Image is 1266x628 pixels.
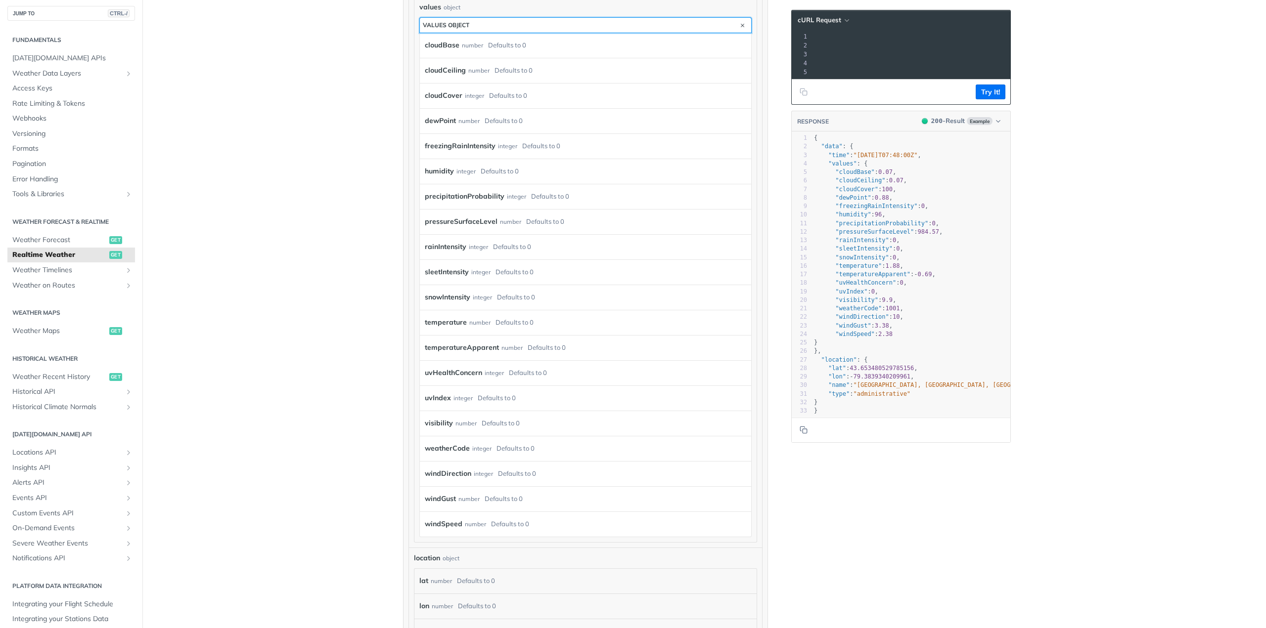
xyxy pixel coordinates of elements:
span: "[DATE]T07:48:00Z" [854,152,918,159]
div: number [455,416,477,430]
div: Defaults to 0 [491,517,529,531]
span: : , [814,279,907,286]
div: Defaults to 0 [493,240,531,254]
label: lat [419,574,428,588]
h2: [DATE][DOMAIN_NAME] API [7,430,135,439]
div: Defaults to 0 [496,265,534,279]
span: Webhooks [12,114,133,124]
span: : , [814,288,878,295]
span: } [814,339,817,346]
span: 0.07 [889,177,904,184]
span: : , [814,262,904,269]
div: Defaults to 0 [481,164,519,178]
div: Defaults to 0 [528,340,566,355]
span: Example [967,117,993,125]
button: cURL Request [794,15,852,25]
label: pressureSurfaceLevel [425,214,497,229]
a: Custom Events APIShow subpages for Custom Events API [7,506,135,521]
div: values object [423,21,469,29]
span: "humidity" [835,211,871,218]
label: temperature [425,315,467,330]
span: Historical API [12,387,122,397]
div: 12 [792,228,807,236]
div: number [468,63,490,78]
div: 24 [792,330,807,338]
span: : , [814,296,896,303]
a: Integrating your Flight Schedule [7,597,135,612]
span: Rate Limiting & Tokens [12,99,133,109]
a: Insights APIShow subpages for Insights API [7,461,135,475]
button: 200200-ResultExample [917,116,1005,126]
span: : , [814,203,928,209]
span: Weather on Routes [12,281,122,291]
span: Weather Data Layers [12,69,122,79]
button: Show subpages for Tools & Libraries [125,190,133,198]
span: [DATE][DOMAIN_NAME] APIs [12,53,133,63]
div: 20 [792,296,807,304]
button: Try It! [976,84,1005,99]
span: 0 [900,279,903,286]
h2: Weather Maps [7,308,135,317]
label: lon [419,599,429,613]
a: Weather Data LayersShow subpages for Weather Data Layers [7,66,135,81]
span: "cloudBase" [835,168,874,175]
label: cloudCover [425,88,462,103]
a: Locations APIShow subpages for Locations API [7,445,135,460]
span: 984.57 [918,228,939,235]
span: "values" [828,160,857,167]
span: - [914,271,917,278]
span: "[GEOGRAPHIC_DATA], [GEOGRAPHIC_DATA], [GEOGRAPHIC_DATA], [GEOGRAPHIC_DATA], [GEOGRAPHIC_DATA]" [854,381,1193,388]
span: 43.653480529785156 [850,365,914,372]
div: object [443,554,459,563]
div: number [462,38,483,52]
h2: Fundamentals [7,36,135,44]
span: get [109,236,122,244]
span: location [414,553,440,563]
span: : , [814,254,900,261]
div: Defaults to 0 [489,88,527,103]
span: values [419,2,441,12]
span: "lat" [828,365,846,372]
a: Access Keys [7,81,135,96]
span: "cloudCeiling" [835,177,885,184]
span: "windGust" [835,322,871,329]
div: 33 [792,407,807,415]
span: Severe Weather Events [12,539,122,548]
div: 10 [792,210,807,219]
label: snowIntensity [425,290,470,304]
span: : , [814,322,893,329]
span: 0.07 [878,168,893,175]
div: Defaults to 0 [482,416,520,430]
span: get [109,373,122,381]
div: 21 [792,304,807,313]
span: 200 [922,118,928,124]
button: RESPONSE [797,117,829,126]
span: "visibility" [835,296,878,303]
div: 2 [792,41,809,50]
div: 6 [792,176,807,185]
span: "uvIndex" [835,288,867,295]
span: : , [814,194,893,201]
span: "windDirection" [835,313,889,320]
div: 30 [792,381,807,389]
div: number [458,492,480,506]
h2: Historical Weather [7,354,135,363]
label: temperatureApparent [425,340,499,355]
div: 5 [792,68,809,77]
span: "windSpeed" [835,331,874,337]
label: weatherCode [425,441,470,456]
button: Show subpages for On-Demand Events [125,524,133,532]
button: Show subpages for Weather Timelines [125,266,133,274]
a: Weather TimelinesShow subpages for Weather Timelines [7,263,135,278]
a: Weather Recent Historyget [7,370,135,384]
div: 17 [792,270,807,279]
span: get [109,251,122,259]
label: windDirection [425,466,471,481]
div: Defaults to 0 [522,139,560,153]
div: Defaults to 0 [497,290,535,304]
span: : , [814,237,900,244]
span: 1.88 [886,262,900,269]
div: Defaults to 0 [485,114,523,128]
div: 8 [792,194,807,202]
a: Weather Forecastget [7,233,135,248]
